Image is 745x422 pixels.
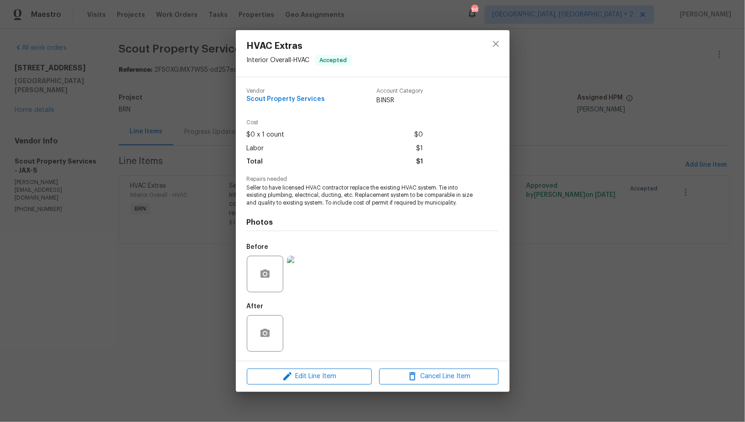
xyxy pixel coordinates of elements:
[247,184,474,207] span: Seller to have licensed HVAC contractor replace the existing HVAC system. Tie into existing plumb...
[247,88,325,94] span: Vendor
[247,244,269,250] h5: Before
[316,56,351,65] span: Accepted
[247,176,499,182] span: Repairs needed
[471,5,478,15] div: 86
[379,369,499,385] button: Cancel Line Item
[247,120,423,126] span: Cost
[416,142,423,155] span: $1
[382,371,496,382] span: Cancel Line Item
[247,142,264,155] span: Labor
[485,33,507,55] button: close
[247,218,499,227] h4: Photos
[247,128,285,142] span: $0 x 1 count
[247,41,352,51] span: HVAC Extras
[247,369,372,385] button: Edit Line Item
[416,155,423,169] span: $1
[247,303,264,310] h5: After
[414,128,423,142] span: $0
[250,371,369,382] span: Edit Line Item
[247,57,310,63] span: Interior Overall - HVAC
[247,155,263,169] span: Total
[376,96,423,105] span: BINSR
[376,88,423,94] span: Account Category
[247,96,325,103] span: Scout Property Services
